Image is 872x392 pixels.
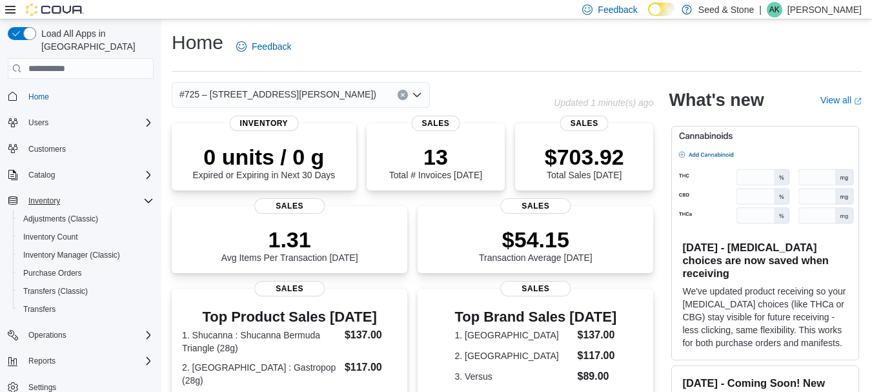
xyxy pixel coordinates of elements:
p: Updated 1 minute(s) ago [554,98,653,108]
button: Users [3,114,159,132]
button: Clear input [398,90,408,100]
button: Reports [23,353,61,369]
span: Transfers (Classic) [18,284,154,299]
img: Cova [26,3,84,16]
span: Reports [23,353,154,369]
p: We've updated product receiving so your [MEDICAL_DATA] choices (like THCa or CBG) stay visible fo... [682,285,848,349]
p: $703.92 [545,144,624,170]
h3: Top Brand Sales [DATE] [454,309,616,325]
span: Users [23,115,154,130]
a: View allExternal link [820,95,862,105]
span: Inventory [230,116,299,131]
a: Inventory Count [18,229,83,245]
dt: 2. [GEOGRAPHIC_DATA] : Gastropop (28g) [182,361,340,387]
span: Sales [411,116,460,131]
p: 13 [389,144,482,170]
span: Feedback [598,3,637,16]
button: Users [23,115,54,130]
button: Adjustments (Classic) [13,210,159,228]
div: Expired or Expiring in Next 30 Days [192,144,335,180]
div: Transaction Average [DATE] [479,227,593,263]
button: Customers [3,139,159,158]
span: Sales [500,198,571,214]
div: Arun Kumar [767,2,782,17]
a: Transfers [18,302,61,317]
dt: 1. Shucanna : Shucanna Bermuda Triangle (28g) [182,329,340,355]
button: Inventory [3,192,159,210]
p: | [759,2,762,17]
span: Inventory Manager (Classic) [18,247,154,263]
span: Catalog [28,170,55,180]
span: Adjustments (Classic) [18,211,154,227]
p: $54.15 [479,227,593,253]
span: Feedback [252,40,291,53]
span: Purchase Orders [23,268,82,278]
div: Total # Invoices [DATE] [389,144,482,180]
a: Transfers (Classic) [18,284,93,299]
a: Inventory Manager (Classic) [18,247,125,263]
p: 1.31 [221,227,358,253]
span: Dark Mode [648,16,649,17]
dt: 3. Versus [454,370,572,383]
span: Sales [500,281,571,296]
span: Operations [28,330,66,340]
input: Dark Mode [648,3,675,16]
dt: 2. [GEOGRAPHIC_DATA] [454,349,572,362]
button: Open list of options [412,90,422,100]
span: Operations [23,327,154,343]
p: [PERSON_NAME] [787,2,862,17]
div: Avg Items Per Transaction [DATE] [221,227,358,263]
button: Catalog [23,167,60,183]
span: Load All Apps in [GEOGRAPHIC_DATA] [36,27,154,53]
span: Users [28,118,48,128]
button: Inventory [23,193,65,209]
span: Inventory Count [23,232,78,242]
span: Transfers [23,304,56,315]
button: Operations [23,327,72,343]
span: Purchase Orders [18,265,154,281]
span: AK [769,2,780,17]
span: Customers [28,144,66,154]
button: Inventory Manager (Classic) [13,246,159,264]
span: Transfers [18,302,154,317]
span: Sales [254,281,325,296]
svg: External link [854,98,862,105]
button: Transfers [13,300,159,318]
p: Seed & Stone [698,2,754,17]
span: Sales [254,198,325,214]
span: Sales [560,116,609,131]
span: Inventory Count [18,229,154,245]
dd: $117.00 [578,348,617,364]
span: Home [23,88,154,104]
dd: $89.00 [578,369,617,384]
button: Home [3,87,159,105]
a: Customers [23,141,71,157]
span: Catalog [23,167,154,183]
dt: 1. [GEOGRAPHIC_DATA] [454,329,572,342]
button: Inventory Count [13,228,159,246]
dd: $137.00 [345,327,397,343]
button: Reports [3,352,159,370]
span: #725 – [STREET_ADDRESS][PERSON_NAME]) [179,87,376,102]
dd: $137.00 [578,327,617,343]
a: Home [23,89,54,105]
span: Transfers (Classic) [23,286,88,296]
span: Inventory Manager (Classic) [23,250,120,260]
h1: Home [172,30,223,56]
span: Inventory [23,193,154,209]
button: Purchase Orders [13,264,159,282]
span: Reports [28,356,56,366]
button: Operations [3,326,159,344]
a: Purchase Orders [18,265,87,281]
div: Total Sales [DATE] [545,144,624,180]
a: Adjustments (Classic) [18,211,103,227]
span: Customers [23,141,154,157]
dd: $117.00 [345,360,397,375]
span: Inventory [28,196,60,206]
p: 0 units / 0 g [192,144,335,170]
h3: [DATE] - [MEDICAL_DATA] choices are now saved when receiving [682,241,848,280]
button: Catalog [3,166,159,184]
button: Transfers (Classic) [13,282,159,300]
span: Home [28,92,49,102]
a: Feedback [231,34,296,59]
